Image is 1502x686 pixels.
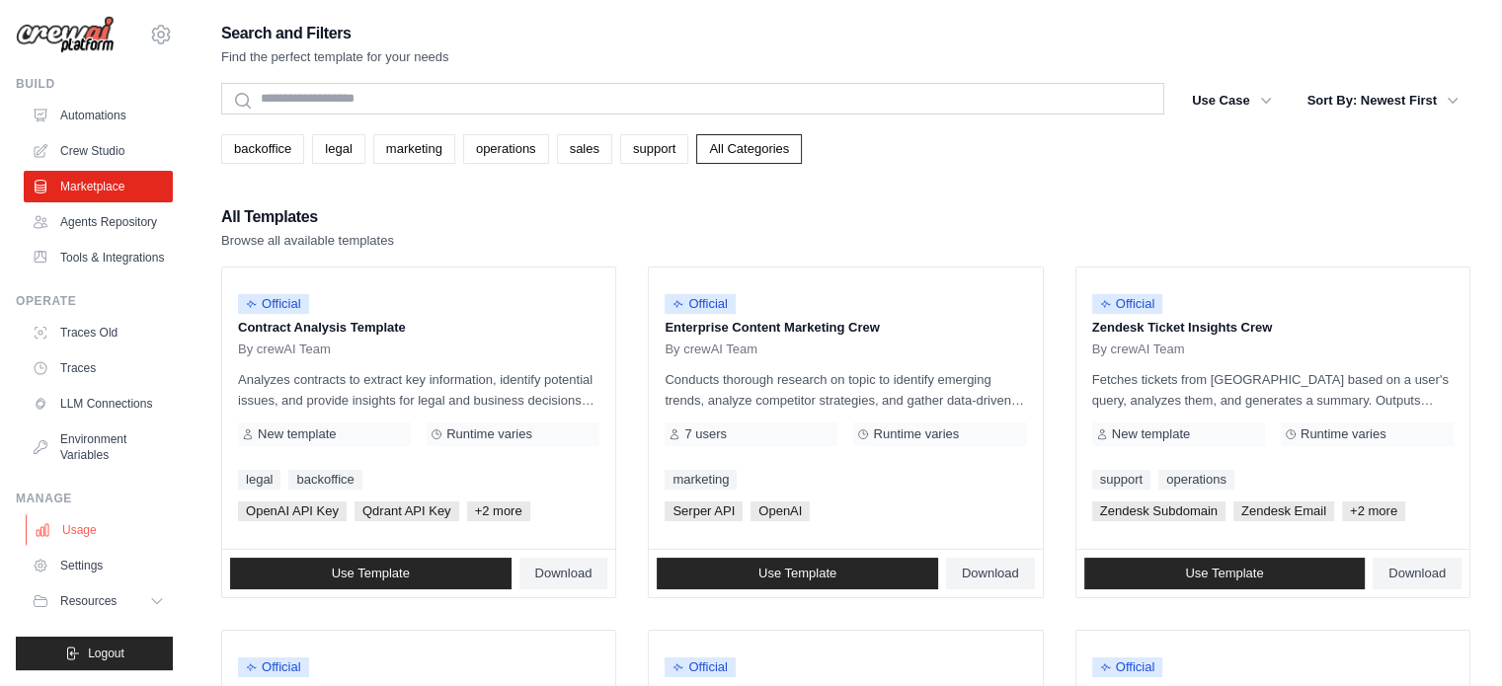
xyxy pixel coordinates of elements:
[557,134,612,164] a: sales
[665,369,1026,411] p: Conducts thorough research on topic to identify emerging trends, analyze competitor strategies, a...
[238,501,347,521] span: OpenAI API Key
[519,558,608,589] a: Download
[16,16,115,54] img: Logo
[238,369,599,411] p: Analyzes contracts to extract key information, identify potential issues, and provide insights fo...
[221,203,394,231] h2: All Templates
[665,501,743,521] span: Serper API
[946,558,1035,589] a: Download
[24,135,173,167] a: Crew Studio
[620,134,688,164] a: support
[221,134,304,164] a: backoffice
[463,134,549,164] a: operations
[751,501,810,521] span: OpenAI
[230,558,512,589] a: Use Template
[758,566,836,581] span: Use Template
[16,491,173,506] div: Manage
[1084,558,1366,589] a: Use Template
[238,294,309,314] span: Official
[1092,470,1150,490] a: support
[1388,566,1446,581] span: Download
[238,470,280,490] a: legal
[1092,294,1163,314] span: Official
[1342,501,1405,521] span: +2 more
[312,134,364,164] a: legal
[1112,426,1190,442] span: New template
[238,342,331,357] span: By crewAI Team
[373,134,455,164] a: marketing
[665,294,736,314] span: Official
[26,514,175,546] a: Usage
[24,585,173,617] button: Resources
[665,470,737,490] a: marketing
[24,388,173,419] a: LLM Connections
[1092,501,1225,521] span: Zendesk Subdomain
[60,593,117,609] span: Resources
[24,423,173,471] a: Environment Variables
[1301,426,1386,442] span: Runtime varies
[238,318,599,338] p: Contract Analysis Template
[665,318,1026,338] p: Enterprise Content Marketing Crew
[1092,369,1454,411] p: Fetches tickets from [GEOGRAPHIC_DATA] based on a user's query, analyzes them, and generates a su...
[24,171,173,202] a: Marketplace
[221,231,394,251] p: Browse all available templates
[684,426,727,442] span: 7 users
[1092,318,1454,338] p: Zendesk Ticket Insights Crew
[221,20,449,47] h2: Search and Filters
[1296,83,1470,118] button: Sort By: Newest First
[1158,470,1234,490] a: operations
[657,558,938,589] a: Use Template
[332,566,410,581] span: Use Template
[24,352,173,384] a: Traces
[696,134,802,164] a: All Categories
[665,657,736,677] span: Official
[1180,83,1284,118] button: Use Case
[24,206,173,238] a: Agents Repository
[16,637,173,670] button: Logout
[446,426,532,442] span: Runtime varies
[1185,566,1263,581] span: Use Template
[535,566,593,581] span: Download
[1373,558,1462,589] a: Download
[1233,501,1334,521] span: Zendesk Email
[238,657,309,677] span: Official
[24,550,173,581] a: Settings
[1092,342,1185,357] span: By crewAI Team
[16,293,173,309] div: Operate
[467,501,530,521] span: +2 more
[962,566,1019,581] span: Download
[24,242,173,273] a: Tools & Integrations
[288,470,361,490] a: backoffice
[16,76,173,92] div: Build
[88,646,124,661] span: Logout
[873,426,959,442] span: Runtime varies
[221,47,449,67] p: Find the perfect template for your needs
[1092,657,1163,677] span: Official
[24,317,173,348] a: Traces Old
[258,426,336,442] span: New template
[665,342,757,357] span: By crewAI Team
[24,100,173,131] a: Automations
[355,501,459,521] span: Qdrant API Key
